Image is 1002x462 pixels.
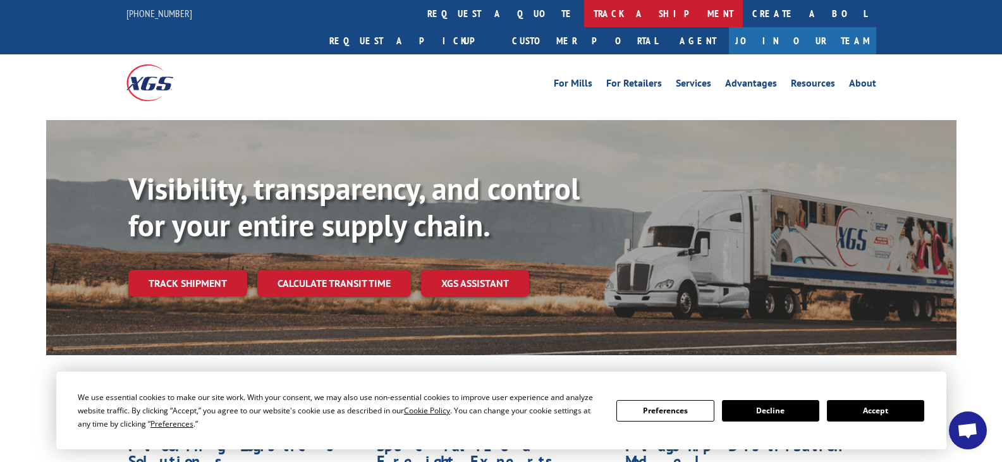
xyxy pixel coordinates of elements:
a: For Retailers [606,78,662,92]
span: Cookie Policy [404,405,450,416]
b: Visibility, transparency, and control for your entire supply chain. [128,169,580,245]
button: Preferences [616,400,714,422]
a: Join Our Team [729,27,876,54]
span: Preferences [150,418,193,429]
div: We use essential cookies to make our site work. With your consent, we may also use non-essential ... [78,391,601,430]
div: Cookie Consent Prompt [56,372,946,449]
a: Resources [791,78,835,92]
a: Services [676,78,711,92]
button: Decline [722,400,819,422]
div: Open chat [949,411,987,449]
a: About [849,78,876,92]
a: For Mills [554,78,592,92]
a: Request a pickup [320,27,503,54]
a: Advantages [725,78,777,92]
button: Accept [827,400,924,422]
a: Agent [667,27,729,54]
a: [PHONE_NUMBER] [126,7,192,20]
a: Track shipment [128,270,247,296]
a: XGS ASSISTANT [421,270,529,297]
a: Calculate transit time [257,270,411,297]
a: Customer Portal [503,27,667,54]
